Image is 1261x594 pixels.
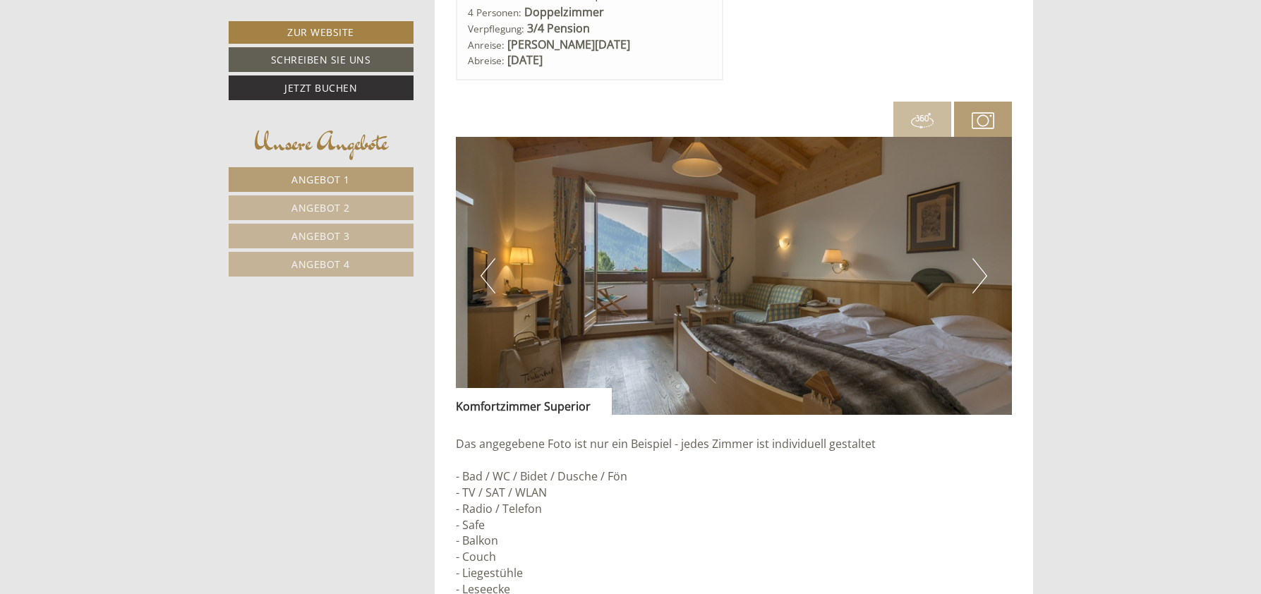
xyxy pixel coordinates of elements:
b: [PERSON_NAME][DATE] [507,37,630,52]
span: Angebot 4 [291,257,350,271]
small: Anreise: [468,38,505,51]
button: Next [972,258,987,293]
a: Zur Website [229,21,414,44]
div: [GEOGRAPHIC_DATA] [21,41,236,52]
small: 10:50 [21,68,236,78]
button: Previous [481,258,495,293]
a: Schreiben Sie uns [229,47,414,72]
div: Komfortzimmer Superior [456,388,612,415]
small: Verpflegung: [468,22,524,35]
button: Senden [471,372,556,396]
small: 4 Personen: [468,6,521,19]
small: Abreise: [468,54,505,67]
div: Guten Tag, wie können wir Ihnen helfen? [11,38,243,81]
img: 360-grad.svg [911,109,934,132]
span: Angebot 2 [291,201,350,214]
div: [DATE] [252,11,304,35]
span: Angebot 3 [291,229,350,243]
span: Angebot 1 [291,173,350,186]
b: Doppelzimmer [524,4,604,20]
a: Jetzt buchen [229,75,414,100]
b: 3/4 Pension [527,20,590,36]
img: camera.svg [972,109,994,132]
b: [DATE] [507,52,543,68]
img: image [456,137,1012,415]
div: Unsere Angebote [229,125,414,160]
